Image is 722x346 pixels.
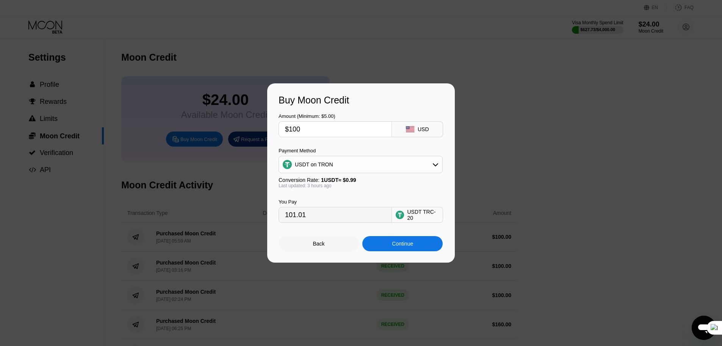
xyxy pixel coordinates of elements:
[313,241,325,247] div: Back
[321,177,356,183] span: 1 USDT ≈ $0.99
[362,236,443,251] div: Continue
[279,177,443,183] div: Conversion Rate:
[279,183,443,188] div: Last updated: 3 hours ago
[279,157,442,172] div: USDT on TRON
[279,95,443,106] div: Buy Moon Credit
[407,209,439,221] div: USDT TRC-20
[392,241,413,247] div: Continue
[279,148,443,153] div: Payment Method
[279,199,392,205] div: You Pay
[279,113,392,119] div: Amount (Minimum: $5.00)
[279,236,359,251] div: Back
[295,161,333,168] div: USDT on TRON
[285,122,385,137] input: $0.00
[418,126,429,132] div: USD
[692,316,716,340] iframe: Button to launch messaging window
